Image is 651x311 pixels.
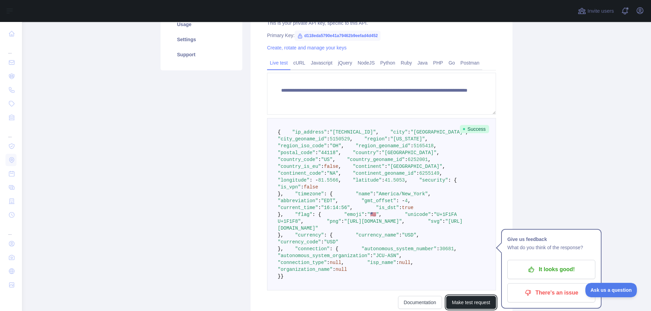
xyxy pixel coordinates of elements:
span: } [278,274,280,279]
span: : [373,191,376,197]
span: "png" [327,219,341,224]
span: : [318,205,321,210]
span: "EDT" [321,198,335,204]
span: "unicode" [405,212,431,217]
span: , [402,219,405,224]
span: : - [396,198,405,204]
span: : [327,143,330,149]
span: , [428,191,431,197]
a: jQuery [335,57,355,68]
iframe: Toggle Customer Support [585,283,637,297]
span: : [315,150,318,155]
span: "🇺🇸" [367,212,379,217]
span: : [399,232,402,238]
span: 81.5566 [318,177,339,183]
span: "currency_name" [356,232,399,238]
span: "organization_name" [278,267,333,272]
span: "continent" [353,164,384,169]
button: Invite users [576,5,615,16]
span: , [338,171,341,176]
span: }, [278,246,284,252]
span: }, [278,191,284,197]
span: : { [312,212,321,217]
span: "is_vpn" [278,184,301,190]
span: : [327,129,330,135]
span: "abbreviation" [278,198,318,204]
span: d118eda5790e41a79462b9eefad4d452 [295,31,380,41]
span: : [333,267,335,272]
span: , [350,136,353,142]
span: , [408,198,410,204]
span: 30681 [440,246,454,252]
span: "currency" [295,232,324,238]
span: : [324,171,327,176]
span: "country" [353,150,379,155]
span: 4 [405,198,408,204]
span: "country_geoname_id" [347,157,405,162]
span: 6255149 [419,171,440,176]
div: ... [5,222,16,236]
span: , [442,164,445,169]
span: 41.5053 [385,177,405,183]
span: "[TECHNICAL_ID]" [330,129,376,135]
span: : [321,239,324,245]
span: "postal_code" [278,150,315,155]
span: Invite users [587,7,614,15]
span: : [387,136,390,142]
span: , [399,253,402,258]
span: "name" [356,191,373,197]
a: Documentation [398,296,442,309]
span: "autonomous_system_organization" [278,253,370,258]
span: , [405,177,408,183]
span: : { [330,246,338,252]
span: , [335,198,338,204]
span: "[GEOGRAPHIC_DATA]" [411,129,466,135]
span: , [425,136,428,142]
span: "current_time" [278,205,318,210]
a: Live test [267,57,290,68]
span: "[GEOGRAPHIC_DATA]" [382,150,437,155]
span: , [428,157,431,162]
span: "city_geoname_id" [278,136,327,142]
span: : [399,205,402,210]
span: : [416,171,419,176]
span: : [437,246,439,252]
a: Javascript [308,57,335,68]
span: }, [278,212,284,217]
span: , [411,260,413,265]
span: "svg" [428,219,442,224]
span: "region_geoname_id" [356,143,411,149]
span: : { [324,191,332,197]
span: , [416,232,419,238]
span: : [405,157,408,162]
span: 5165418 [413,143,434,149]
span: "ip_address" [292,129,327,135]
span: "USD" [324,239,338,245]
span: "US" [321,157,333,162]
a: Create, rotate and manage your keys [267,45,346,50]
span: "connection_type" [278,260,327,265]
span: : - [309,177,318,183]
span: : [382,177,384,183]
span: : [385,164,387,169]
span: false [304,184,318,190]
p: What do you think of the response? [507,243,595,252]
span: , [440,171,442,176]
div: Primary Key: [267,32,496,39]
span: , [333,157,335,162]
a: NodeJS [355,57,377,68]
span: : [327,260,330,265]
a: Ruby [398,57,415,68]
span: "16:14:56" [321,205,350,210]
span: : [442,219,445,224]
span: "44118" [318,150,339,155]
div: ... [5,41,16,55]
span: : { [324,232,332,238]
span: , [301,219,304,224]
a: Go [446,57,458,68]
span: , [376,129,379,135]
span: }, [278,232,284,238]
div: This is your private API key, specific to this API. [267,20,496,26]
span: , [338,164,341,169]
span: "USD" [402,232,416,238]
